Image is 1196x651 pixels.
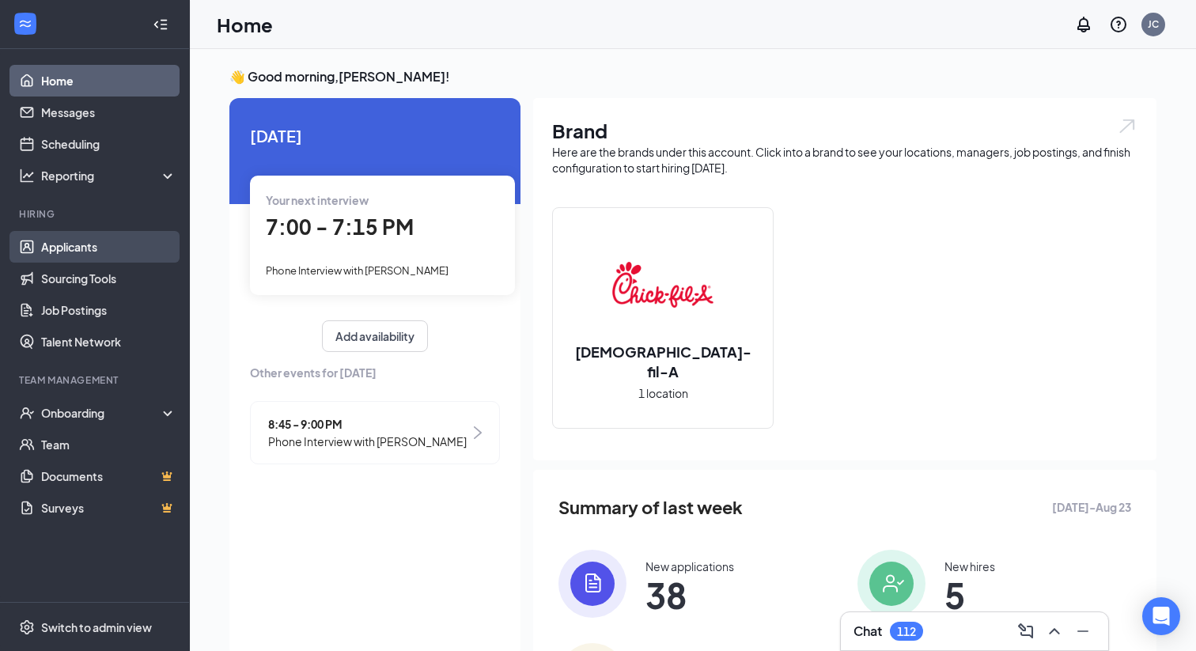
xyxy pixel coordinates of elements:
svg: WorkstreamLogo [17,16,33,32]
h1: Brand [552,117,1137,144]
a: DocumentsCrown [41,460,176,492]
span: 1 location [638,384,688,402]
div: New applications [645,558,734,574]
img: Chick-fil-A [612,234,713,335]
span: 5 [944,581,995,609]
span: Other events for [DATE] [250,364,500,381]
div: Onboarding [41,405,163,421]
h3: Chat [853,623,882,640]
span: Phone Interview with [PERSON_NAME] [268,433,467,450]
button: ComposeMessage [1013,619,1039,644]
a: Talent Network [41,326,176,358]
svg: Minimize [1073,622,1092,641]
img: icon [857,550,925,618]
div: Team Management [19,373,173,387]
a: Team [41,429,176,460]
a: Applicants [41,231,176,263]
div: New hires [944,558,995,574]
button: Minimize [1070,619,1096,644]
span: 38 [645,581,734,609]
button: ChevronUp [1042,619,1067,644]
span: Phone Interview with [PERSON_NAME] [266,264,448,277]
span: Your next interview [266,193,369,207]
span: Summary of last week [558,494,743,521]
svg: ComposeMessage [1016,622,1035,641]
svg: Analysis [19,168,35,184]
span: [DATE] [250,123,500,148]
a: Sourcing Tools [41,263,176,294]
svg: Notifications [1074,15,1093,34]
svg: ChevronUp [1045,622,1064,641]
h3: 👋 Good morning, [PERSON_NAME] ! [229,68,1156,85]
h2: [DEMOGRAPHIC_DATA]-fil-A [553,342,773,381]
span: 7:00 - 7:15 PM [266,214,414,240]
svg: UserCheck [19,405,35,421]
svg: QuestionInfo [1109,15,1128,34]
h1: Home [217,11,273,38]
svg: Settings [19,619,35,635]
a: Job Postings [41,294,176,326]
a: Home [41,65,176,97]
div: Here are the brands under this account. Click into a brand to see your locations, managers, job p... [552,144,1137,176]
button: Add availability [322,320,428,352]
div: Hiring [19,207,173,221]
span: 8:45 - 9:00 PM [268,415,467,433]
div: 112 [897,625,916,638]
div: Open Intercom Messenger [1142,597,1180,635]
svg: Collapse [153,17,168,32]
a: SurveysCrown [41,492,176,524]
div: Reporting [41,168,177,184]
img: open.6027fd2a22e1237b5b06.svg [1117,117,1137,135]
a: Messages [41,97,176,128]
img: icon [558,550,626,618]
a: Scheduling [41,128,176,160]
span: [DATE] - Aug 23 [1052,498,1131,516]
div: JC [1148,17,1159,31]
div: Switch to admin view [41,619,152,635]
